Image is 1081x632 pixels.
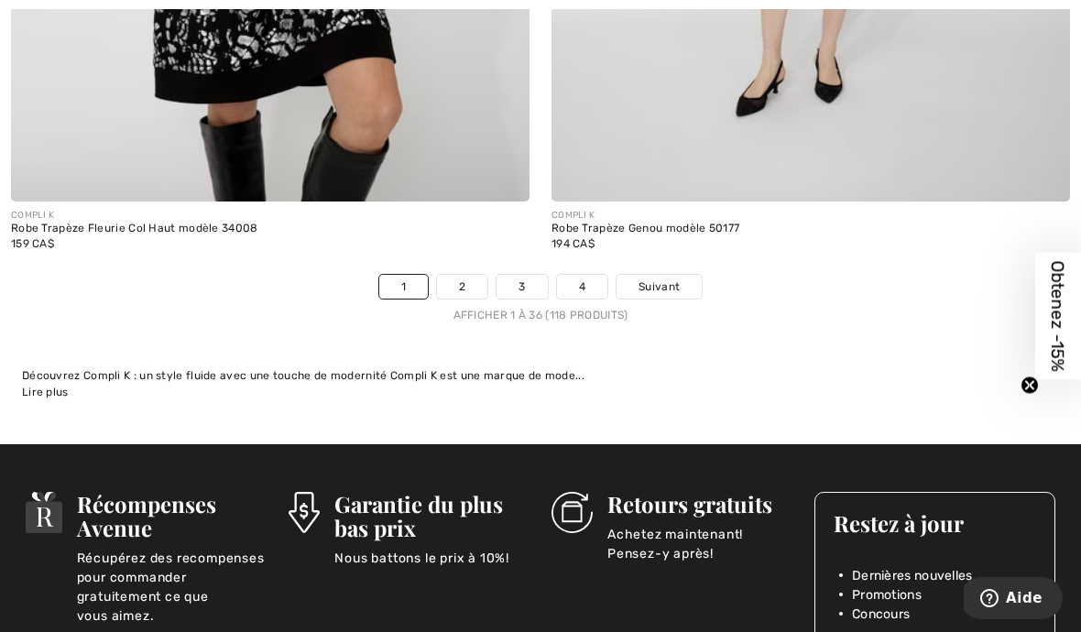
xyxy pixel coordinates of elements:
[551,237,595,250] span: 194 CA$
[964,577,1063,623] iframe: Ouvre un widget dans lequel vous pouvez trouver plus d’informations
[497,275,547,299] a: 3
[551,223,1070,235] div: Robe Trapèze Genou modèle 50177
[551,209,1070,223] div: COMPLI K
[77,549,267,585] p: Récupérez des recompenses pour commander gratuitement ce que vous aimez.
[557,275,607,299] a: 4
[379,275,428,299] a: 1
[1048,261,1069,372] span: Obtenez -15%
[852,585,922,605] span: Promotions
[834,511,1036,535] h3: Restez à jour
[289,492,320,533] img: Garantie du plus bas prix
[26,492,62,533] img: Récompenses Avenue
[334,492,530,539] h3: Garantie du plus bas prix
[1021,376,1039,395] button: Close teaser
[852,605,910,624] span: Concours
[639,278,680,295] span: Suivant
[22,386,69,398] span: Lire plus
[617,275,702,299] a: Suivant
[11,237,54,250] span: 159 CA$
[551,492,593,533] img: Retours gratuits
[77,492,267,539] h3: Récompenses Avenue
[607,525,792,561] p: Achetez maintenant! Pensez-y après!
[852,566,973,585] span: Dernières nouvelles
[11,223,530,235] div: Robe Trapèze Fleurie Col Haut modèle 34008
[607,492,792,516] h3: Retours gratuits
[1035,253,1081,380] div: Obtenez -15%Close teaser
[11,209,530,223] div: COMPLI K
[22,367,1059,384] div: Découvrez Compli K : un style fluide avec une touche de modernité Compli K est une marque de mode...
[334,549,530,585] p: Nous battons le prix à 10%!
[437,275,487,299] a: 2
